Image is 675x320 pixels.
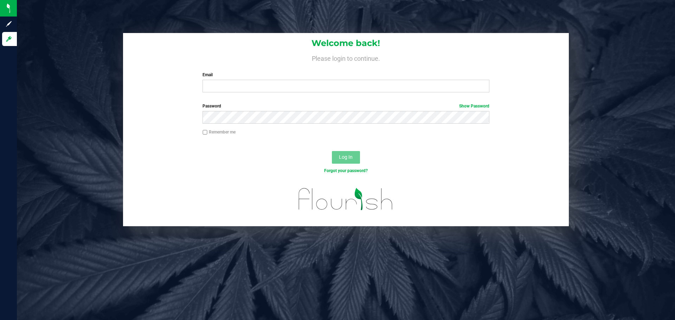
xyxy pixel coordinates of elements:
[202,72,489,78] label: Email
[339,154,353,160] span: Log In
[123,39,569,48] h1: Welcome back!
[123,53,569,62] h4: Please login to continue.
[290,181,401,217] img: flourish_logo.svg
[202,130,207,135] input: Remember me
[5,20,12,27] inline-svg: Sign up
[459,104,489,109] a: Show Password
[202,104,221,109] span: Password
[202,129,236,135] label: Remember me
[5,35,12,43] inline-svg: Log in
[324,168,368,173] a: Forgot your password?
[332,151,360,164] button: Log In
